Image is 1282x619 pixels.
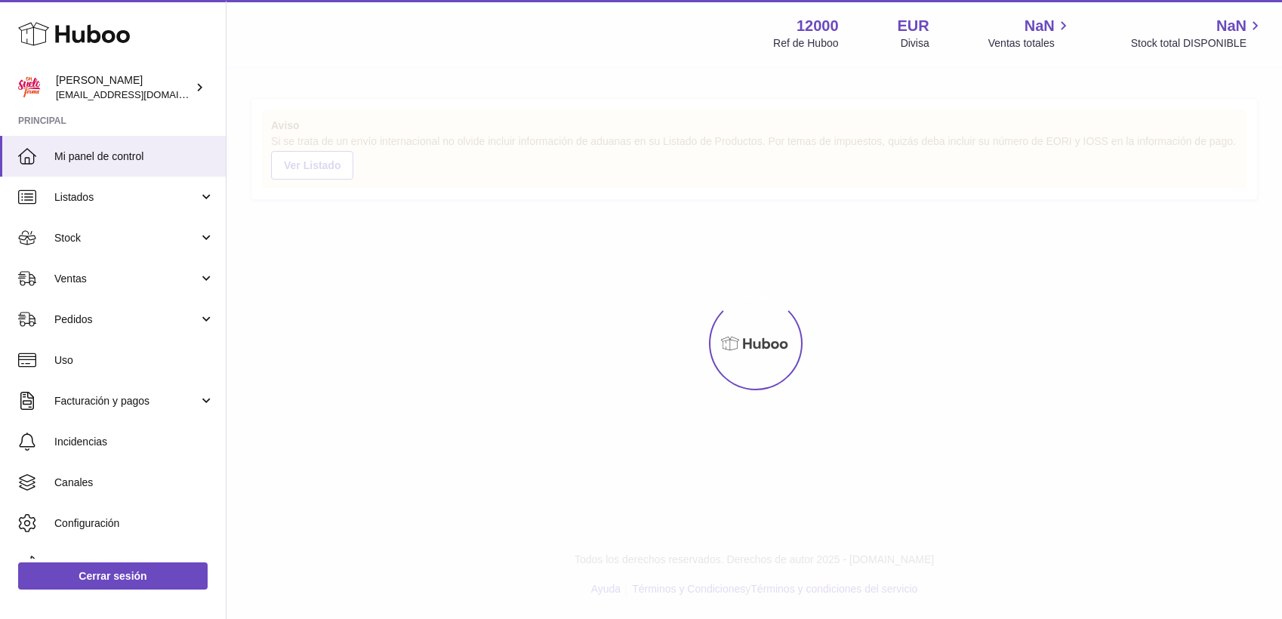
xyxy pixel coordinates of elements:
span: Canales [54,476,214,490]
span: Devoluciones [54,557,214,571]
div: Divisa [901,36,929,51]
span: Incidencias [54,435,214,449]
span: Mi panel de control [54,149,214,164]
img: mar@ensuelofirme.com [18,76,41,99]
a: NaN Ventas totales [988,16,1072,51]
span: Pedidos [54,313,199,327]
div: [PERSON_NAME] [56,73,192,102]
span: Ventas [54,272,199,286]
span: NaN [1216,16,1247,36]
span: Stock [54,231,199,245]
a: Cerrar sesión [18,562,208,590]
span: NaN [1025,16,1055,36]
strong: 12000 [797,16,839,36]
div: Ref de Huboo [773,36,838,51]
span: Configuración [54,516,214,531]
span: Ventas totales [988,36,1072,51]
span: Uso [54,353,214,368]
strong: EUR [898,16,929,36]
span: [EMAIL_ADDRESS][DOMAIN_NAME] [56,88,222,100]
span: Stock total DISPONIBLE [1131,36,1264,51]
span: Listados [54,190,199,205]
a: NaN Stock total DISPONIBLE [1131,16,1264,51]
span: Facturación y pagos [54,394,199,408]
